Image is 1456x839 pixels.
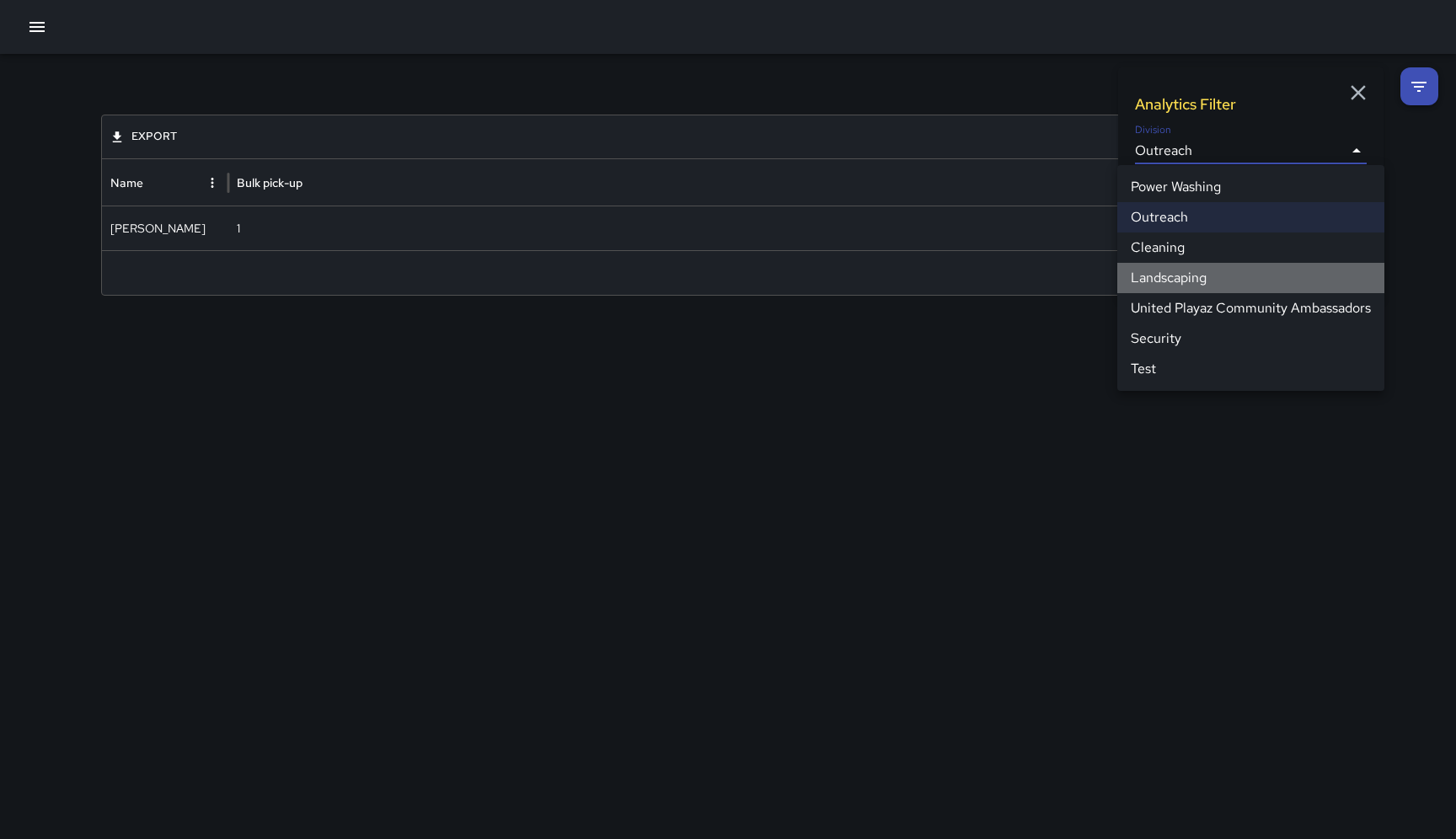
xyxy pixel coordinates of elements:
[1117,232,1384,263] li: Cleaning
[1117,293,1384,323] li: United Playaz Community Ambassadors
[1117,202,1384,232] li: Outreach
[1117,323,1384,354] li: Security
[1117,263,1384,293] li: Landscaping
[1117,172,1384,202] li: Power Washing
[1117,354,1384,384] li: Test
